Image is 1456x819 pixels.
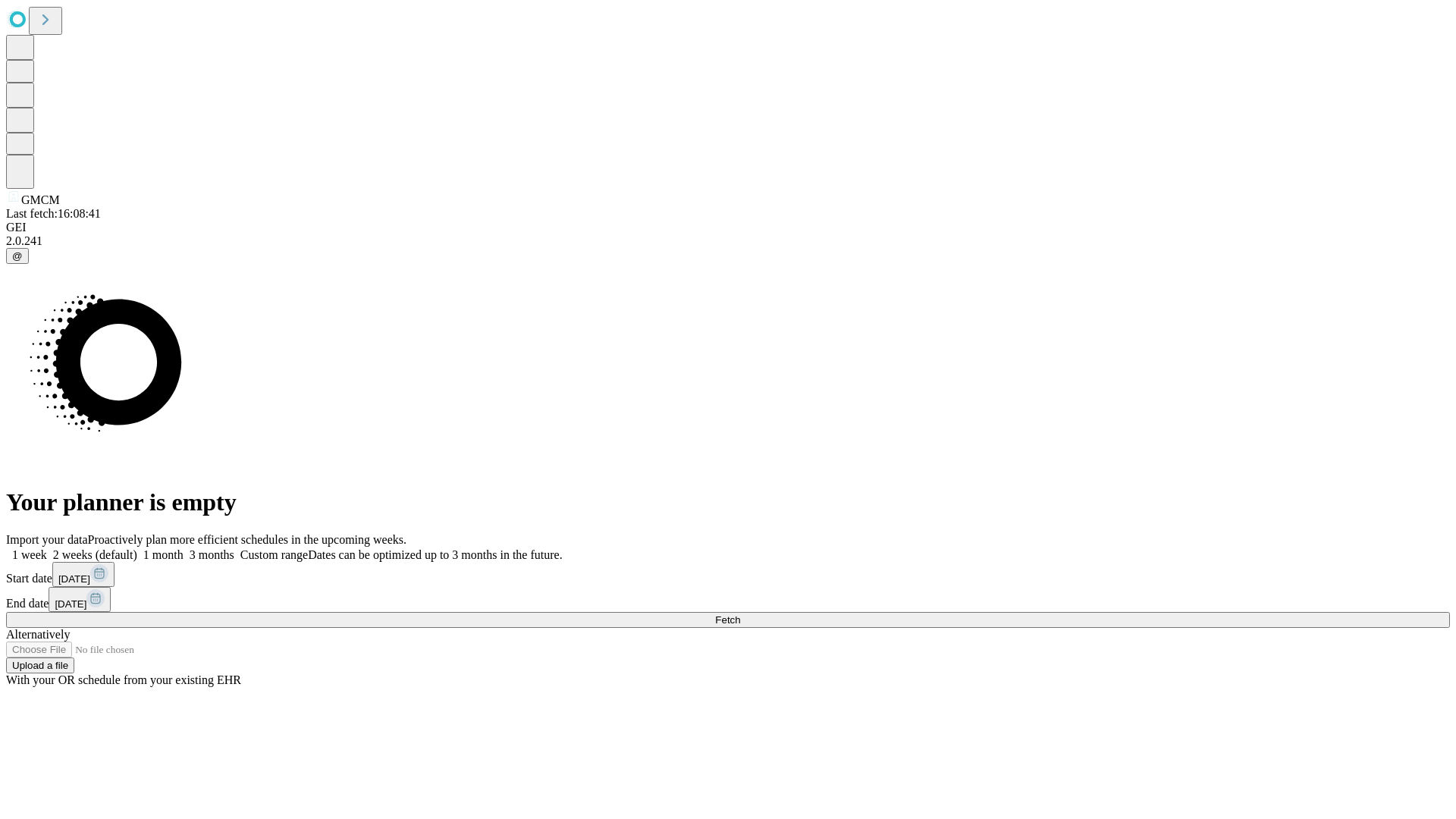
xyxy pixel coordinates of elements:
[6,533,88,546] span: Import your data
[6,562,1450,587] div: Start date
[21,193,60,206] span: GMCM
[143,548,184,561] span: 1 month
[6,612,1450,628] button: Fetch
[6,673,241,686] span: With your OR schedule from your existing EHR
[308,548,562,561] span: Dates can be optimized up to 3 months in the future.
[6,628,70,641] span: Alternatively
[88,533,406,546] span: Proactively plan more efficient schedules in the upcoming weeks.
[6,207,101,220] span: Last fetch: 16:08:41
[49,587,111,612] button: [DATE]
[6,234,1450,248] div: 2.0.241
[58,573,90,585] span: [DATE]
[12,250,23,262] span: @
[55,598,86,610] span: [DATE]
[240,548,308,561] span: Custom range
[190,548,234,561] span: 3 months
[6,587,1450,612] div: End date
[715,614,740,626] span: Fetch
[6,657,74,673] button: Upload a file
[6,221,1450,234] div: GEI
[6,248,29,264] button: @
[12,548,47,561] span: 1 week
[52,562,115,587] button: [DATE]
[53,548,137,561] span: 2 weeks (default)
[6,488,1450,516] h1: Your planner is empty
